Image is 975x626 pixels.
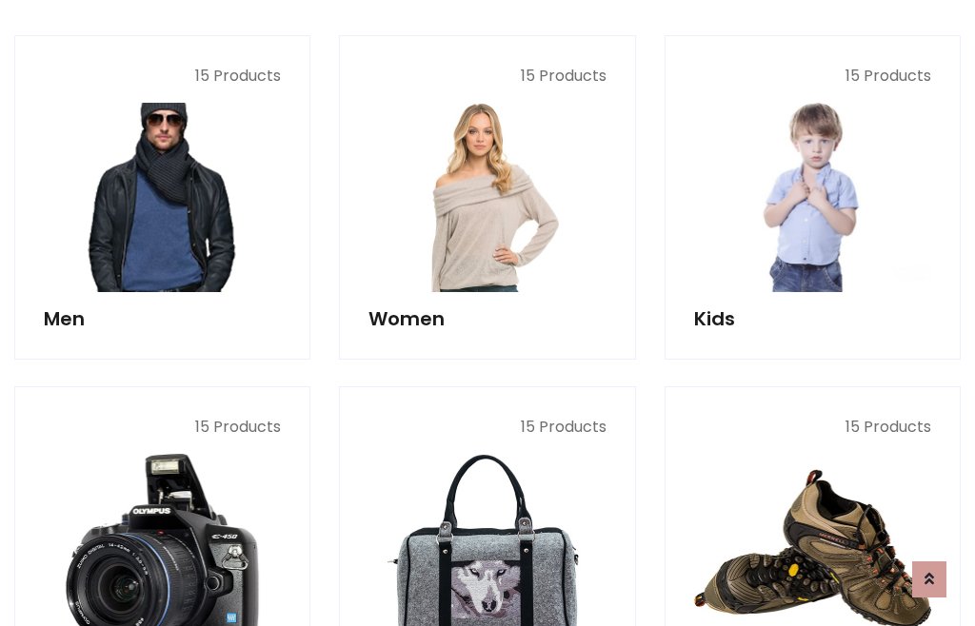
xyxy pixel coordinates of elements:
[368,307,606,330] h5: Women
[694,65,931,88] p: 15 Products
[694,416,931,439] p: 15 Products
[368,416,606,439] p: 15 Products
[368,65,606,88] p: 15 Products
[694,307,931,330] h5: Kids
[44,307,281,330] h5: Men
[44,65,281,88] p: 15 Products
[44,416,281,439] p: 15 Products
